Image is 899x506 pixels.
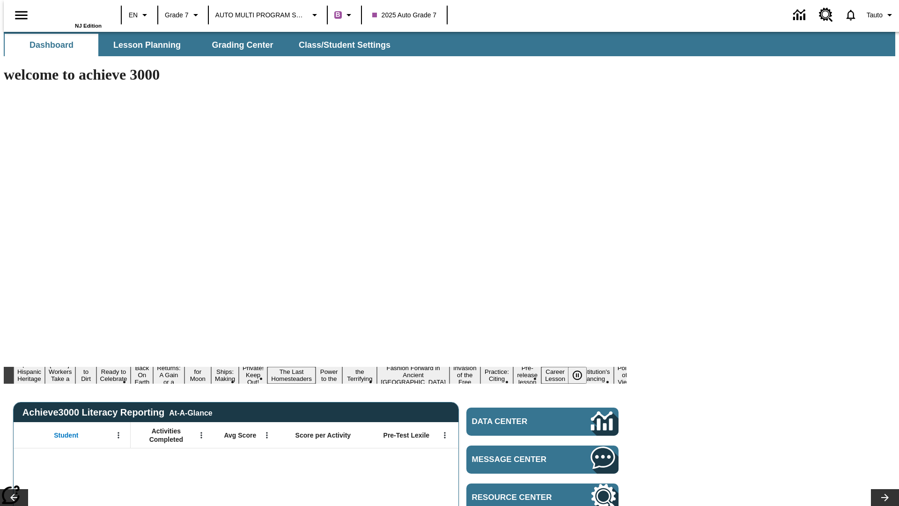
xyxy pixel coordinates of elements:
[153,356,184,394] button: Slide 6 Free Returns: A Gain or a Drain?
[260,428,274,442] button: Open Menu
[336,9,340,21] span: B
[100,34,194,56] button: Lesson Planning
[342,360,377,391] button: Slide 12 Attack of the Terrifying Tomatoes
[466,446,619,474] a: Message Center
[111,428,125,442] button: Open Menu
[29,40,74,51] span: Dashboard
[472,417,560,426] span: Data Center
[22,407,213,418] span: Achieve3000 Literacy Reporting
[54,431,78,439] span: Student
[295,431,351,439] span: Score per Activity
[211,360,239,391] button: Slide 8 Cruise Ships: Making Waves
[5,34,98,56] button: Dashboard
[480,360,514,391] button: Slide 15 Mixed Practice: Citing Evidence
[377,363,449,387] button: Slide 13 Fashion Forward in Ancient Rome
[316,360,343,391] button: Slide 11 Solar Power to the People
[863,7,899,23] button: Profile/Settings
[299,40,391,51] span: Class/Student Settings
[449,356,480,394] button: Slide 14 The Invasion of the Free CD
[4,32,895,56] div: SubNavbar
[212,7,324,23] button: School: AUTO MULTI PROGRAM SCHOOL, Select your school
[196,34,289,56] button: Grading Center
[125,7,155,23] button: Language: EN, Select a language
[14,360,45,391] button: Slide 1 ¡Viva Hispanic Heritage Month!
[568,367,596,384] div: Pause
[614,363,635,387] button: Slide 19 Point of View
[41,3,102,29] div: Home
[372,10,437,20] span: 2025 Auto Grade 7
[871,489,899,506] button: Lesson carousel, Next
[45,360,75,391] button: Slide 2 Labor Day: Workers Take a Stand
[184,360,211,391] button: Slide 7 Time for Moon Rules?
[161,7,205,23] button: Grade: Grade 7, Select a grade
[4,66,626,83] h1: welcome to achieve 3000
[215,10,308,20] span: AUTO MULTI PROGRAM SCHOOL
[472,493,563,502] span: Resource Center
[96,360,131,391] button: Slide 4 Get Ready to Celebrate Juneteenth!
[131,363,153,387] button: Slide 5 Back On Earth
[438,428,452,442] button: Open Menu
[75,360,96,391] button: Slide 3 Born to Dirt Bike
[4,34,399,56] div: SubNavbar
[466,408,619,436] a: Data Center
[194,428,208,442] button: Open Menu
[224,431,256,439] span: Avg Score
[839,3,863,27] a: Notifications
[788,2,813,28] a: Data Center
[568,367,587,384] button: Pause
[513,363,541,387] button: Slide 16 Pre-release lesson
[129,10,138,20] span: EN
[113,40,181,51] span: Lesson Planning
[165,10,189,20] span: Grade 7
[813,2,839,28] a: Resource Center, Will open in new tab
[331,7,358,23] button: Boost Class color is purple. Change class color
[41,4,102,23] a: Home
[267,367,316,384] button: Slide 10 The Last Homesteaders
[7,1,35,29] button: Open side menu
[239,363,267,387] button: Slide 9 Private! Keep Out!
[472,455,563,464] span: Message Center
[169,407,212,417] div: At-A-Glance
[135,427,197,444] span: Activities Completed
[291,34,398,56] button: Class/Student Settings
[541,367,569,384] button: Slide 17 Career Lesson
[383,431,430,439] span: Pre-Test Lexile
[75,23,102,29] span: NJ Edition
[867,10,883,20] span: Tauto
[212,40,273,51] span: Grading Center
